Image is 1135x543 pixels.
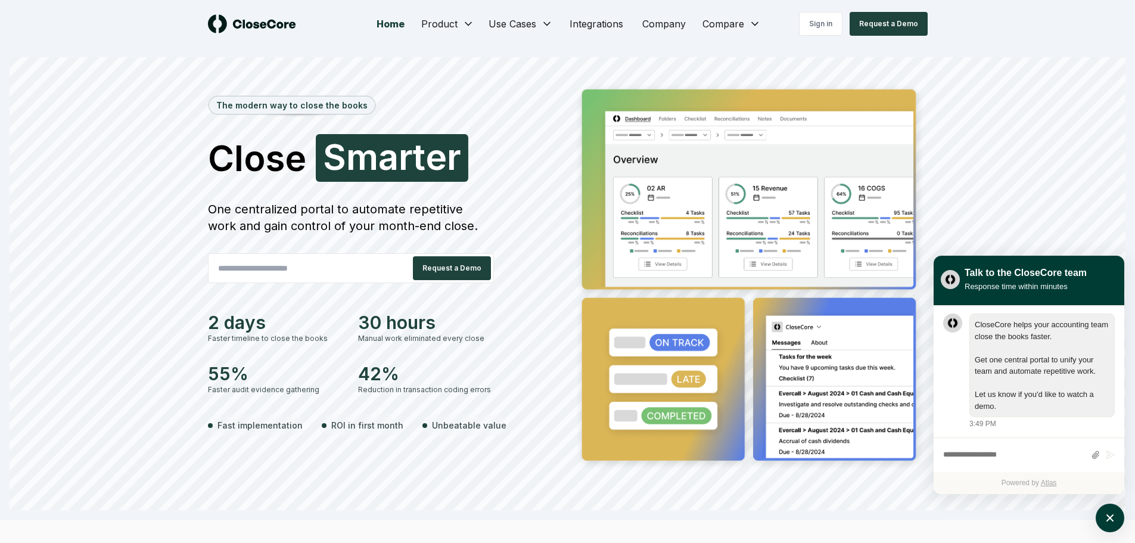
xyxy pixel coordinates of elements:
div: atlas-message-author-avatar [943,314,962,333]
img: logo [208,14,296,33]
span: Use Cases [489,17,536,31]
div: 55% [208,363,344,384]
div: atlas-message [943,314,1115,429]
div: atlas-message-bubble [969,314,1115,417]
button: Request a Demo [850,12,928,36]
div: 42% [358,363,494,384]
img: yblje5SQxOoZuw2TcITt_icon.png [941,270,960,289]
span: Close [208,140,306,176]
span: S [323,139,346,175]
img: Jumbotron [573,81,928,473]
div: Talk to the CloseCore team [965,266,1087,280]
span: r [446,139,461,175]
div: atlas-message-text [975,319,1109,412]
div: atlas-composer [943,444,1115,466]
span: Unbeatable value [432,419,506,432]
span: Product [421,17,458,31]
div: Reduction in transaction coding errors [358,384,494,395]
span: Compare [702,17,744,31]
div: atlas-window [934,256,1124,494]
div: 30 hours [358,312,494,333]
span: a [378,139,399,175]
a: Integrations [560,12,633,36]
div: Powered by [934,472,1124,494]
span: m [346,139,378,175]
div: One centralized portal to automate repetitive work and gain control of your month-end close. [208,201,494,234]
div: Manual work eliminated every close [358,333,494,344]
button: Product [414,12,481,36]
button: Request a Demo [413,256,491,280]
div: atlas-ticket [934,306,1124,494]
span: t [412,139,425,175]
button: Compare [695,12,768,36]
a: Atlas [1041,479,1057,487]
div: Faster audit evidence gathering [208,384,344,395]
a: Home [367,12,414,36]
div: 2 days [208,312,344,333]
button: Use Cases [481,12,560,36]
span: e [425,139,446,175]
div: The modern way to close the books [209,97,375,114]
a: Sign in [799,12,842,36]
span: Fast implementation [217,419,303,432]
div: Response time within minutes [965,280,1087,293]
div: Faster timeline to close the books [208,333,344,344]
button: Attach files by clicking or dropping files here [1091,450,1100,460]
a: Company [633,12,695,36]
div: 3:49 PM [969,418,996,429]
button: atlas-launcher [1096,504,1124,532]
span: ROI in first month [331,419,403,432]
div: Tuesday, September 9, 3:49 PM [969,314,1115,429]
span: r [399,139,413,175]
